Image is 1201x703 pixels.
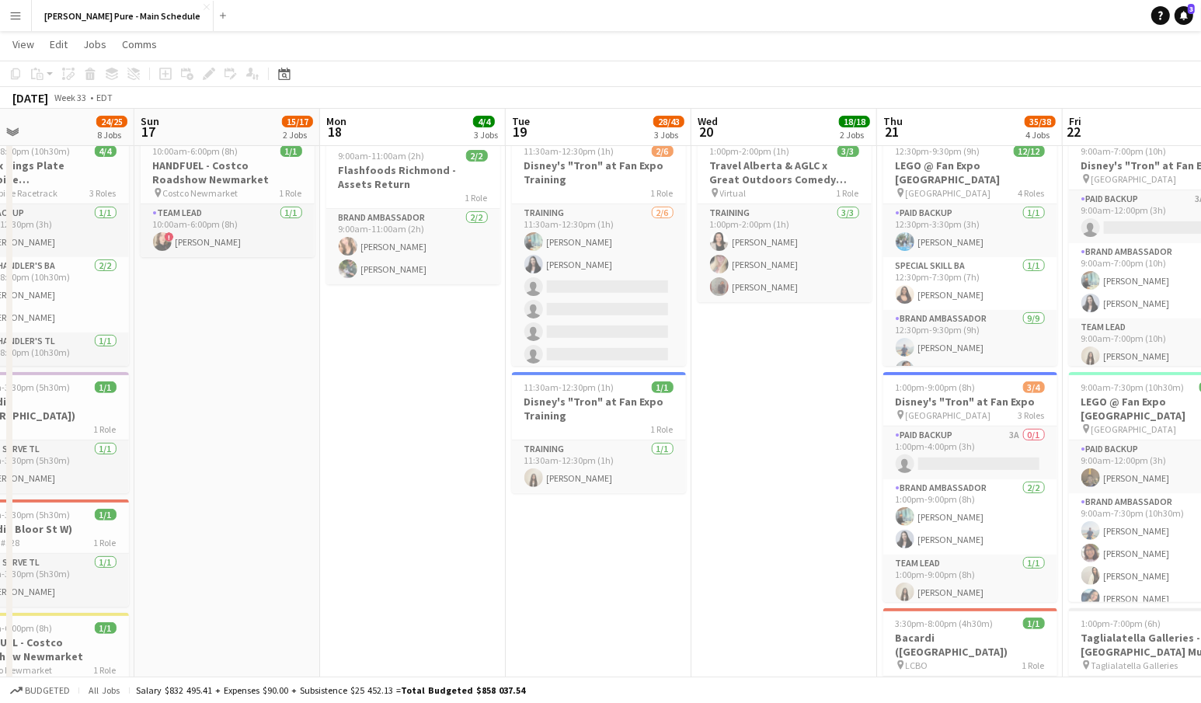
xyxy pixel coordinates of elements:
h3: Disney's "Tron" at Fan Expo Training [512,395,686,423]
div: 2 Jobs [283,129,312,141]
button: Budgeted [8,682,72,699]
div: EDT [96,92,113,103]
app-job-card: 10:00am-6:00pm (8h)1/1HANDFUEL - Costco Roadshow Newmarket Costco Newmarket1 RoleTeam Lead1/110:0... [141,136,315,257]
span: 11:30am-12:30pm (1h) [524,381,614,393]
span: 3:30pm-8:00pm (4h30m) [896,618,994,629]
span: 1 Role [651,187,674,199]
span: Mon [326,114,346,128]
span: Taglialatella Galleries [1091,659,1178,671]
span: 9:00am-11:00am (2h) [339,150,425,162]
span: 21 [881,123,903,141]
span: 2/6 [652,145,674,157]
span: All jobs [85,684,123,696]
app-job-card: 12:30pm-9:30pm (9h)12/12LEGO @ Fan Expo [GEOGRAPHIC_DATA] [GEOGRAPHIC_DATA]4 RolesPaid Backup1/11... [883,136,1057,366]
span: Virtual [720,187,747,199]
span: 2/2 [466,150,488,162]
app-job-card: 11:30am-12:30pm (1h)1/1Disney's "Tron" at Fan Expo Training1 RoleTraining1/111:30am-12:30pm (1h)[... [512,372,686,493]
span: 12:30pm-9:30pm (9h) [896,145,980,157]
span: 1/1 [652,381,674,393]
span: 3 [1188,4,1195,14]
span: 1:00pm-7:00pm (6h) [1081,618,1161,629]
span: 9:00am-7:30pm (10h30m) [1081,381,1185,393]
div: 4 Jobs [1025,129,1055,141]
span: [GEOGRAPHIC_DATA] [906,187,991,199]
span: 24/25 [96,116,127,127]
span: Edit [50,37,68,51]
h3: HANDFUEL - Costco Roadshow Newmarket [141,158,315,186]
app-card-role: Training1/111:30am-12:30pm (1h)[PERSON_NAME] [512,440,686,493]
span: 1/1 [280,145,302,157]
span: ! [165,232,174,242]
app-card-role: Training2/611:30am-12:30pm (1h)[PERSON_NAME][PERSON_NAME] [512,204,686,370]
span: 1 Role [651,423,674,435]
span: Costco Newmarket [163,187,238,199]
a: 3 [1175,6,1193,25]
span: Jobs [83,37,106,51]
span: 1/1 [1023,618,1045,629]
span: 35/38 [1025,116,1056,127]
span: 1/1 [95,509,117,520]
span: 1:00pm-2:00pm (1h) [710,145,790,157]
a: Edit [44,34,74,54]
button: [PERSON_NAME] Pure - Main Schedule [32,1,214,31]
span: [GEOGRAPHIC_DATA] [1091,173,1177,185]
span: LCBO [906,659,928,671]
span: 12/12 [1014,145,1045,157]
span: View [12,37,34,51]
a: Comms [116,34,163,54]
app-job-card: 9:00am-11:00am (2h)2/2Flashfoods Richmond - Assets Return1 RoleBrand Ambassador2/29:00am-11:00am ... [326,141,500,284]
span: 11:30am-12:30pm (1h) [524,145,614,157]
span: 18 [324,123,346,141]
span: Thu [883,114,903,128]
span: Comms [122,37,157,51]
span: 3 Roles [1018,409,1045,421]
a: Jobs [77,34,113,54]
span: 1 Role [94,537,117,548]
div: [DATE] [12,90,48,106]
app-card-role: Special Skill BA1/112:30pm-7:30pm (7h)[PERSON_NAME] [883,257,1057,310]
app-card-role: Brand Ambassador9/912:30pm-9:30pm (9h)[PERSON_NAME][PERSON_NAME] [883,310,1057,548]
app-job-card: 11:30am-12:30pm (1h)2/6Disney's "Tron" at Fan Expo Training1 RoleTraining2/611:30am-12:30pm (1h)[... [512,136,686,366]
span: Week 33 [51,92,90,103]
app-job-card: 1:00pm-2:00pm (1h)3/3Travel Alberta & AGLC x Great Outdoors Comedy Festival Training Virtual1 Rol... [698,136,872,302]
span: Wed [698,114,718,128]
span: 1/1 [95,381,117,393]
span: 9:00am-7:00pm (10h) [1081,145,1167,157]
span: 1:00pm-9:00pm (8h) [896,381,976,393]
app-job-card: 1:00pm-9:00pm (8h)3/4Disney's "Tron" at Fan Expo [GEOGRAPHIC_DATA]3 RolesPaid Backup3A0/11:00pm-4... [883,372,1057,602]
app-card-role: Team Lead1/11:00pm-9:00pm (8h)[PERSON_NAME] [883,555,1057,607]
app-card-role: Paid Backup3A0/11:00pm-4:00pm (3h) [883,426,1057,479]
app-card-role: Brand Ambassador2/21:00pm-9:00pm (8h)[PERSON_NAME][PERSON_NAME] [883,479,1057,555]
span: [GEOGRAPHIC_DATA] [1091,423,1177,435]
span: 1 Role [280,187,302,199]
h3: Disney's "Tron" at Fan Expo Training [512,158,686,186]
div: 3 Jobs [654,129,684,141]
h3: LEGO @ Fan Expo [GEOGRAPHIC_DATA] [883,158,1057,186]
span: Tue [512,114,530,128]
span: 4/4 [473,116,495,127]
span: 15/17 [282,116,313,127]
span: 3/3 [837,145,859,157]
span: 3/4 [1023,381,1045,393]
h3: Travel Alberta & AGLC x Great Outdoors Comedy Festival Training [698,158,872,186]
span: 1 Role [94,423,117,435]
span: 28/43 [653,116,684,127]
span: 10:00am-6:00pm (8h) [153,145,238,157]
span: 4/4 [95,145,117,157]
h3: Flashfoods Richmond - Assets Return [326,163,500,191]
span: 1 Role [1022,659,1045,671]
div: Salary $832 495.41 + Expenses $90.00 + Subsistence $25 452.13 = [136,684,525,696]
span: 18/18 [839,116,870,127]
app-card-role: Training3/31:00pm-2:00pm (1h)[PERSON_NAME][PERSON_NAME][PERSON_NAME] [698,204,872,302]
span: 3 Roles [90,187,117,199]
span: 1 Role [94,664,117,676]
div: 2 Jobs [840,129,869,141]
span: 17 [138,123,159,141]
span: 20 [695,123,718,141]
